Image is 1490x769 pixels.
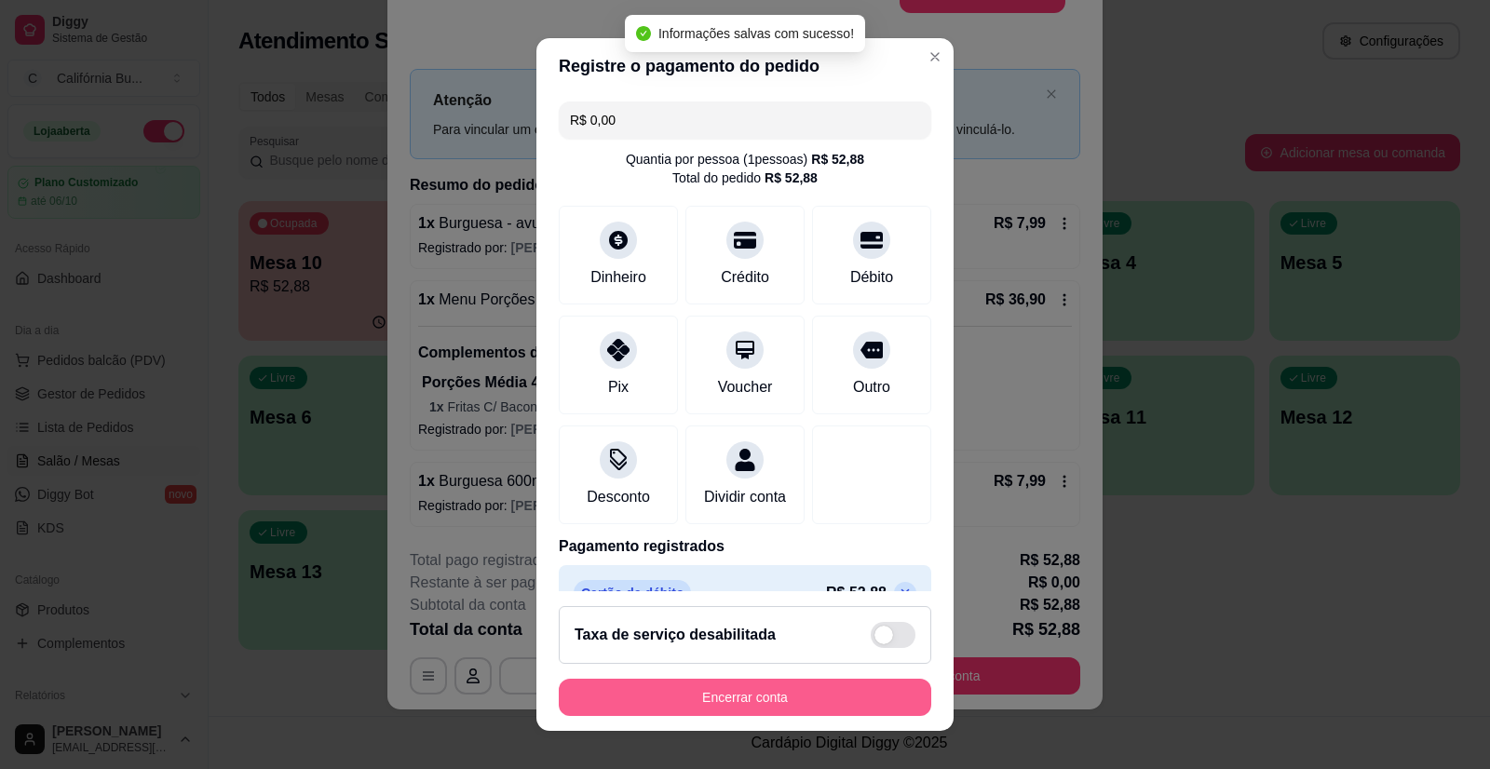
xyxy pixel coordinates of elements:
[850,266,893,289] div: Débito
[765,169,818,187] div: R$ 52,88
[570,101,920,139] input: Ex.: hambúrguer de cordeiro
[721,266,769,289] div: Crédito
[574,580,691,606] p: Cartão de débito
[536,38,954,94] header: Registre o pagamento do pedido
[718,376,773,398] div: Voucher
[590,266,646,289] div: Dinheiro
[704,486,786,508] div: Dividir conta
[853,376,890,398] div: Outro
[672,169,818,187] div: Total do pedido
[636,26,651,41] span: check-circle
[587,486,650,508] div: Desconto
[559,679,931,716] button: Encerrar conta
[826,582,887,604] p: R$ 52,88
[920,42,950,72] button: Close
[626,150,864,169] div: Quantia por pessoa ( 1 pessoas)
[608,376,629,398] div: Pix
[658,26,854,41] span: Informações salvas com sucesso!
[559,535,931,558] p: Pagamento registrados
[811,150,864,169] div: R$ 52,88
[575,624,776,646] h2: Taxa de serviço desabilitada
